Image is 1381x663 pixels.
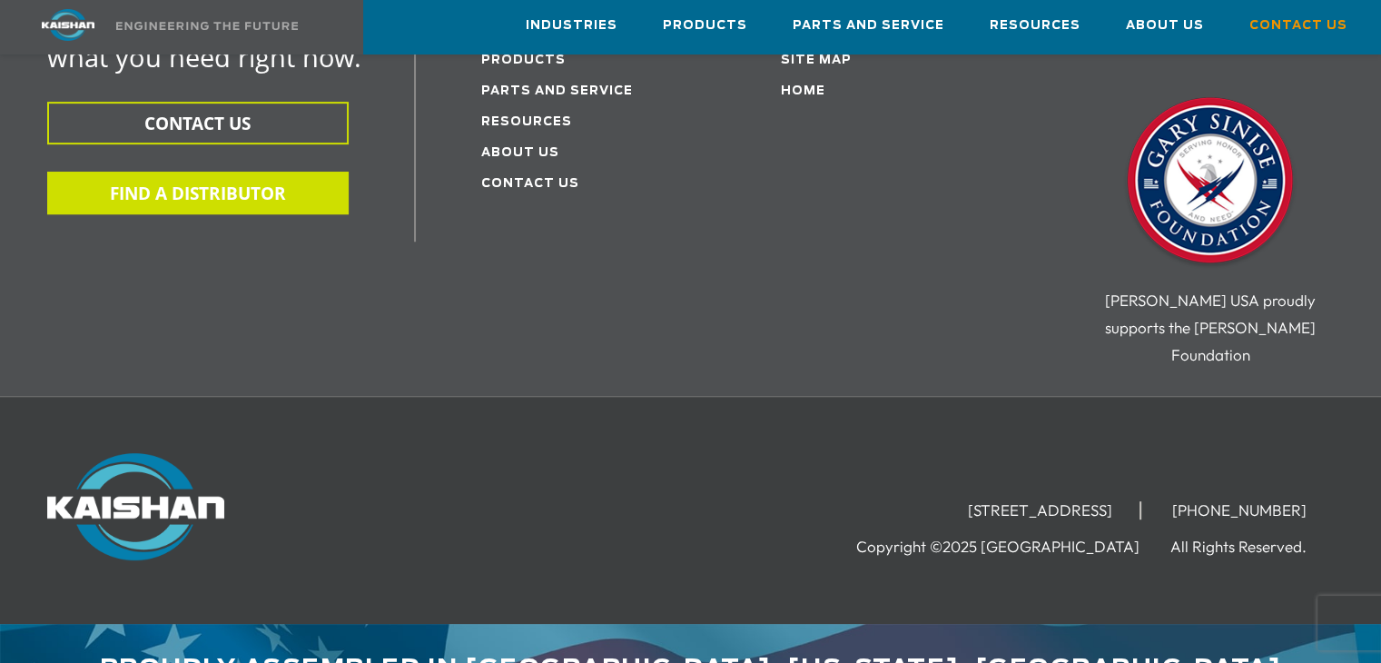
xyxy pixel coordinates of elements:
[481,116,572,128] a: Resources
[941,501,1141,520] li: [STREET_ADDRESS]
[990,15,1080,36] span: Resources
[793,15,944,36] span: Parts and Service
[47,453,224,560] img: Kaishan
[663,1,747,50] a: Products
[526,1,617,50] a: Industries
[481,85,633,97] a: Parts and service
[1145,501,1334,520] li: [PHONE_NUMBER]
[781,85,825,97] a: Home
[526,15,617,36] span: Industries
[47,102,349,144] button: CONTACT US
[990,1,1080,50] a: Resources
[116,22,298,30] img: Engineering the future
[781,54,852,66] a: Site Map
[1120,92,1301,273] img: Gary Sinise Foundation
[793,1,944,50] a: Parts and Service
[663,15,747,36] span: Products
[1170,538,1334,556] li: All Rights Reserved.
[1249,1,1347,50] a: Contact Us
[1126,1,1204,50] a: About Us
[856,538,1167,556] li: Copyright ©2025 [GEOGRAPHIC_DATA]
[481,178,579,190] a: Contact Us
[1249,15,1347,36] span: Contact Us
[47,172,349,214] button: FIND A DISTRIBUTOR
[481,54,566,66] a: Products
[1105,291,1316,364] span: [PERSON_NAME] USA proudly supports the [PERSON_NAME] Foundation
[481,147,559,159] a: About Us
[1126,15,1204,36] span: About Us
